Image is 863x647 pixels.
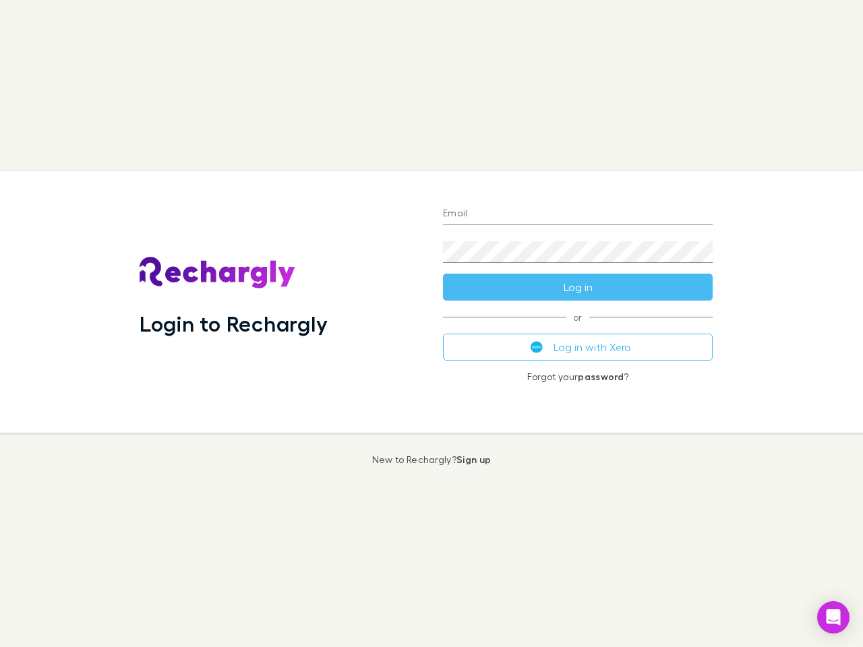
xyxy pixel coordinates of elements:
a: password [578,371,624,382]
button: Log in with Xero [443,334,713,361]
a: Sign up [456,454,491,465]
p: Forgot your ? [443,371,713,382]
img: Xero's logo [531,341,543,353]
h1: Login to Rechargly [140,311,328,336]
img: Rechargly's Logo [140,257,296,289]
div: Open Intercom Messenger [817,601,850,634]
button: Log in [443,274,713,301]
p: New to Rechargly? [372,454,492,465]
